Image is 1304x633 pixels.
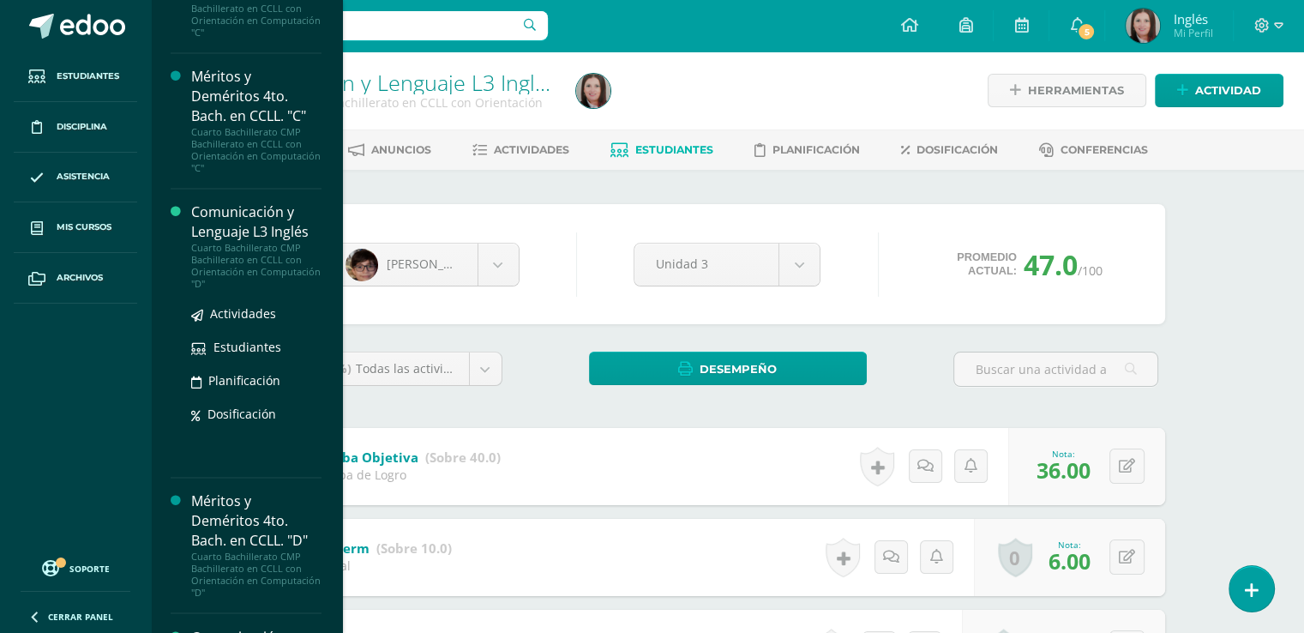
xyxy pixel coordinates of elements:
div: Prueba de Logro [312,467,501,483]
span: Planificación [208,372,280,389]
a: Estudiantes [14,51,137,102]
a: Comunicación y Lenguaje L3 Inglés [216,68,557,97]
span: Dosificación [916,143,998,156]
div: Nota: [1037,448,1091,460]
div: Méritos y Deméritos 4to. Bach. en CCLL. "C" [191,67,321,126]
span: 5 [1077,22,1096,41]
span: Promedio actual: [957,250,1017,278]
a: Prueba Objetiva (Sobre 40.0) [312,444,501,472]
span: Anuncios [371,143,431,156]
div: Nota: [1049,539,1091,551]
a: Comunicación y Lenguaje L3 InglésCuarto Bachillerato CMP Bachillerato en CCLL con Orientación en ... [191,202,321,290]
img: e03ec1ec303510e8e6f60bf4728ca3bf.png [576,74,610,108]
span: Archivos [57,271,103,285]
img: 9a2da2d33e44eeb2b7caac80c0762848.png [346,249,378,281]
div: Cuarto Bachillerato Bachillerato en CCLL con Orientación en Diseño Gráfico 'B' [216,94,556,127]
span: Mi Perfil [1173,26,1212,40]
a: Conferencias [1039,136,1148,164]
a: Desempeño [589,352,867,385]
span: (100%) [311,360,352,377]
span: Dosificación [207,406,276,422]
span: 6.00 [1049,546,1091,576]
a: Midterm (Sobre 10.0) [312,535,452,563]
strong: (Sobre 10.0) [376,540,452,557]
span: Todas las actividades de esta unidad [356,360,568,377]
span: Herramientas [1028,75,1124,106]
span: Mis cursos [57,220,111,234]
a: (100%)Todas las actividades de esta unidad [298,353,502,385]
a: Herramientas [988,74,1146,107]
a: Soporte [21,556,130,579]
span: 47.0 [1024,246,1078,283]
span: Unidad 3 [656,244,757,284]
img: e03ec1ec303510e8e6f60bf4728ca3bf.png [1126,9,1160,43]
div: Cuarto Bachillerato CMP Bachillerato en CCLL con Orientación en Computación "D" [191,242,321,290]
span: Estudiantes [57,69,119,83]
input: Buscar una actividad aquí... [954,353,1157,386]
a: [PERSON_NAME] [333,244,519,286]
span: Actividades [494,143,569,156]
a: 0 [998,538,1032,577]
span: Desempeño [700,353,777,385]
a: Mis cursos [14,202,137,253]
a: Anuncios [348,136,431,164]
span: Asistencia [57,170,110,184]
div: Cuarto Bachillerato CMP Bachillerato en CCLL con Orientación en Computación "D" [191,551,321,599]
a: Dosificación [191,404,321,424]
a: Archivos [14,253,137,304]
a: Actividades [472,136,569,164]
a: Méritos y Deméritos 4to. Bach. en CCLL. "C"Cuarto Bachillerato CMP Bachillerato en CCLL con Orien... [191,67,321,174]
a: Estudiantes [610,136,713,164]
div: Comunicación y Lenguaje L3 Inglés [191,202,321,242]
strong: (Sobre 40.0) [425,449,501,466]
a: Disciplina [14,102,137,153]
div: Parcial [312,558,452,574]
a: Estudiantes [191,337,321,357]
div: Méritos y Deméritos 4to. Bach. en CCLL. "D" [191,491,321,551]
span: Actividad [1195,75,1261,106]
a: Méritos y Deméritos 4to. Bach. en CCLL. "D"Cuarto Bachillerato CMP Bachillerato en CCLL con Orien... [191,491,321,599]
a: Planificación [754,136,860,164]
span: Conferencias [1061,143,1148,156]
h1: Comunicación y Lenguaje L3 Inglés [216,70,556,94]
span: Inglés [1173,10,1212,27]
span: /100 [1078,262,1103,279]
span: Estudiantes [213,339,281,355]
span: 36.00 [1037,455,1091,485]
div: Cuarto Bachillerato CMP Bachillerato en CCLL con Orientación en Computación "C" [191,126,321,174]
a: Asistencia [14,153,137,203]
span: Disciplina [57,120,107,134]
span: Actividades [210,305,276,322]
a: Dosificación [901,136,998,164]
a: Unidad 3 [634,244,820,286]
a: Actividades [191,304,321,323]
span: Cerrar panel [48,611,113,623]
a: Actividad [1155,74,1283,107]
b: Prueba Objetiva [312,449,418,466]
input: Busca un usuario... [162,11,548,40]
span: Planificación [772,143,860,156]
a: Planificación [191,371,321,390]
span: Soporte [69,563,110,575]
span: Estudiantes [635,143,713,156]
span: [PERSON_NAME] [387,256,483,272]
